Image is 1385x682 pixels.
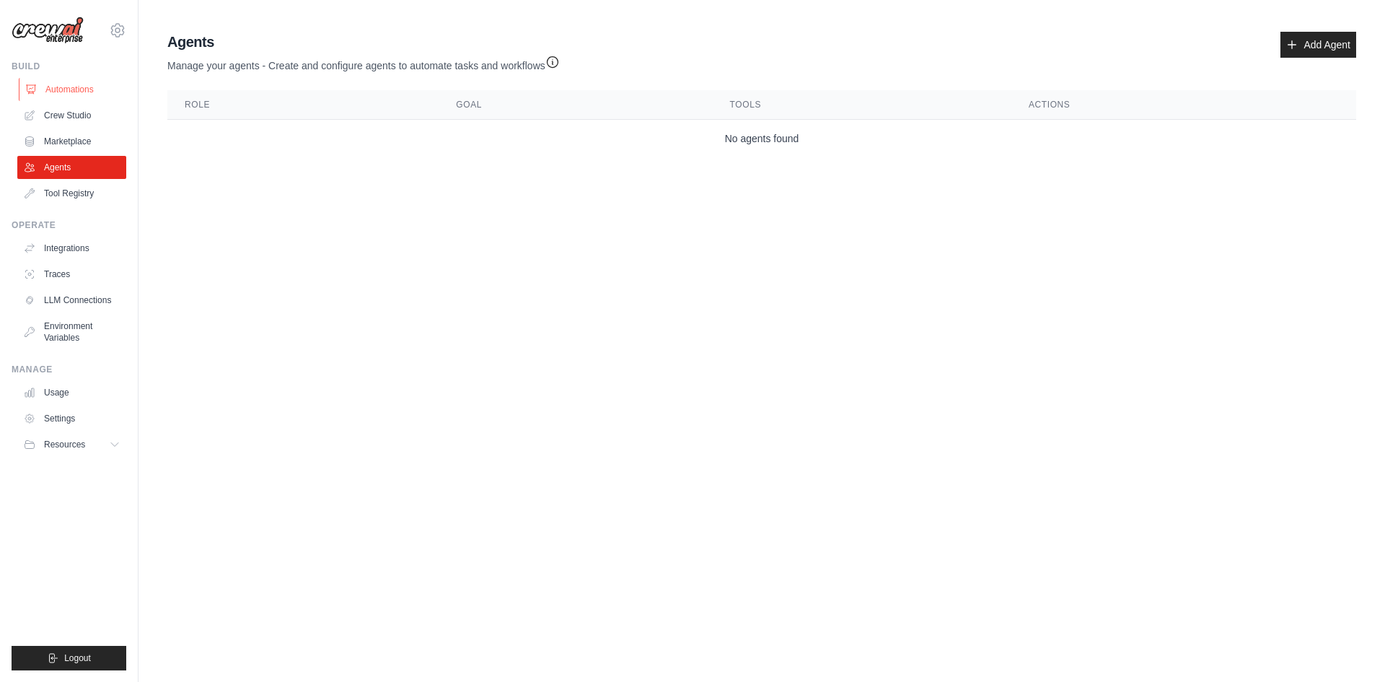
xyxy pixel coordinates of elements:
[17,289,126,312] a: LLM Connections
[167,120,1356,158] td: No agents found
[17,433,126,456] button: Resources
[12,61,126,72] div: Build
[17,104,126,127] a: Crew Studio
[12,17,84,44] img: Logo
[1011,90,1356,120] th: Actions
[12,364,126,375] div: Manage
[12,219,126,231] div: Operate
[167,52,560,73] p: Manage your agents - Create and configure agents to automate tasks and workflows
[17,156,126,179] a: Agents
[17,263,126,286] a: Traces
[713,90,1011,120] th: Tools
[167,90,439,120] th: Role
[12,646,126,670] button: Logout
[17,237,126,260] a: Integrations
[1280,32,1356,58] a: Add Agent
[17,130,126,153] a: Marketplace
[167,32,560,52] h2: Agents
[44,439,85,450] span: Resources
[17,315,126,349] a: Environment Variables
[17,407,126,430] a: Settings
[64,652,91,664] span: Logout
[439,90,712,120] th: Goal
[17,182,126,205] a: Tool Registry
[19,78,128,101] a: Automations
[17,381,126,404] a: Usage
